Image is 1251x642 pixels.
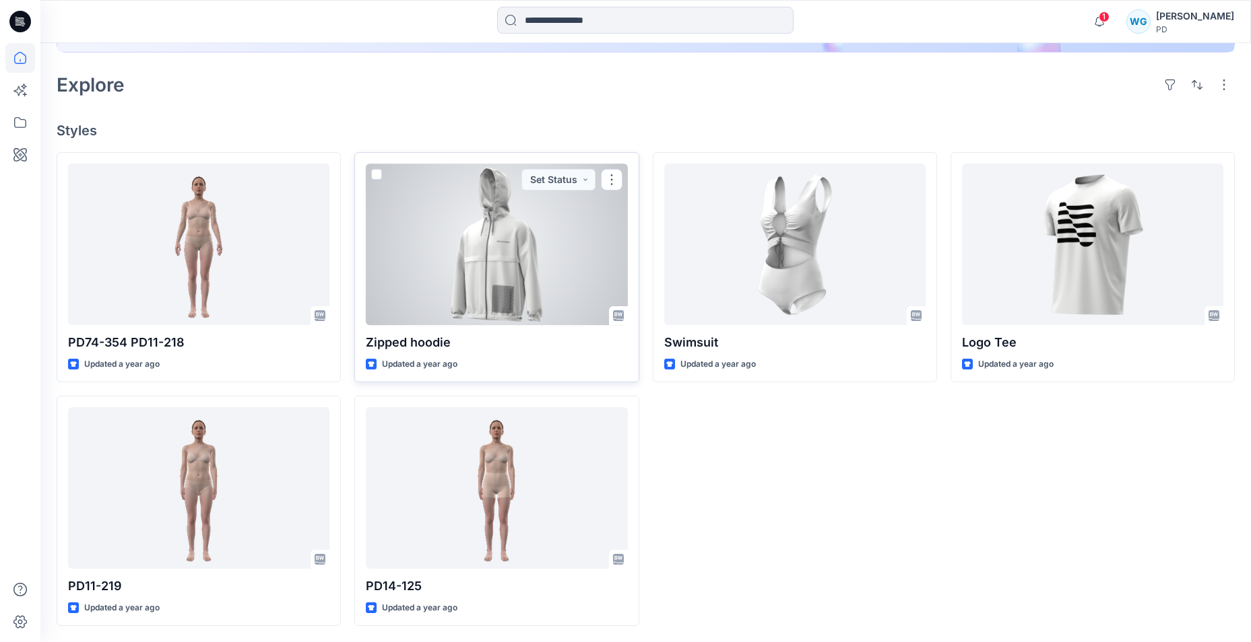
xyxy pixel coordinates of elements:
a: Swimsuit [664,164,926,324]
a: PD74-354 PD11-218 [68,164,329,324]
p: Updated a year ago [84,357,160,371]
div: [PERSON_NAME] [1156,8,1234,24]
a: Zipped hoodie [366,164,627,324]
p: PD74-354 PD11-218 [68,333,329,352]
h4: Styles [57,122,1235,139]
p: Updated a year ago [84,601,160,615]
a: Logo Tee [962,164,1223,324]
a: PD14-125 [366,407,627,568]
p: PD11-219 [68,577,329,596]
div: WG [1126,9,1151,34]
p: Updated a year ago [382,357,457,371]
h2: Explore [57,74,125,96]
p: Updated a year ago [680,357,756,371]
p: Swimsuit [664,333,926,352]
p: Updated a year ago [978,357,1054,371]
p: Updated a year ago [382,601,457,615]
span: 1 [1099,11,1110,22]
p: Zipped hoodie [366,333,627,352]
p: PD14-125 [366,577,627,596]
div: PD [1156,24,1234,34]
a: PD11-219 [68,407,329,568]
p: Logo Tee [962,333,1223,352]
